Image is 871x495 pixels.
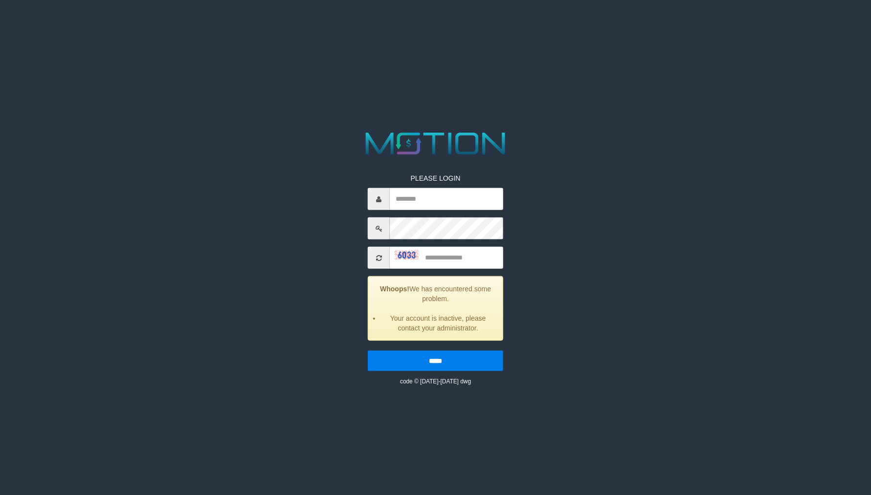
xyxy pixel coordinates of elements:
[395,250,419,259] img: captcha
[380,313,495,333] li: Your account is inactive, please contact your administrator.
[380,285,409,293] strong: Whoops!
[400,378,471,385] small: code © [DATE]-[DATE] dwg
[359,129,512,159] img: MOTION_logo.png
[368,173,503,183] p: PLEASE LOGIN
[368,276,503,341] div: We has encountered some problem.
